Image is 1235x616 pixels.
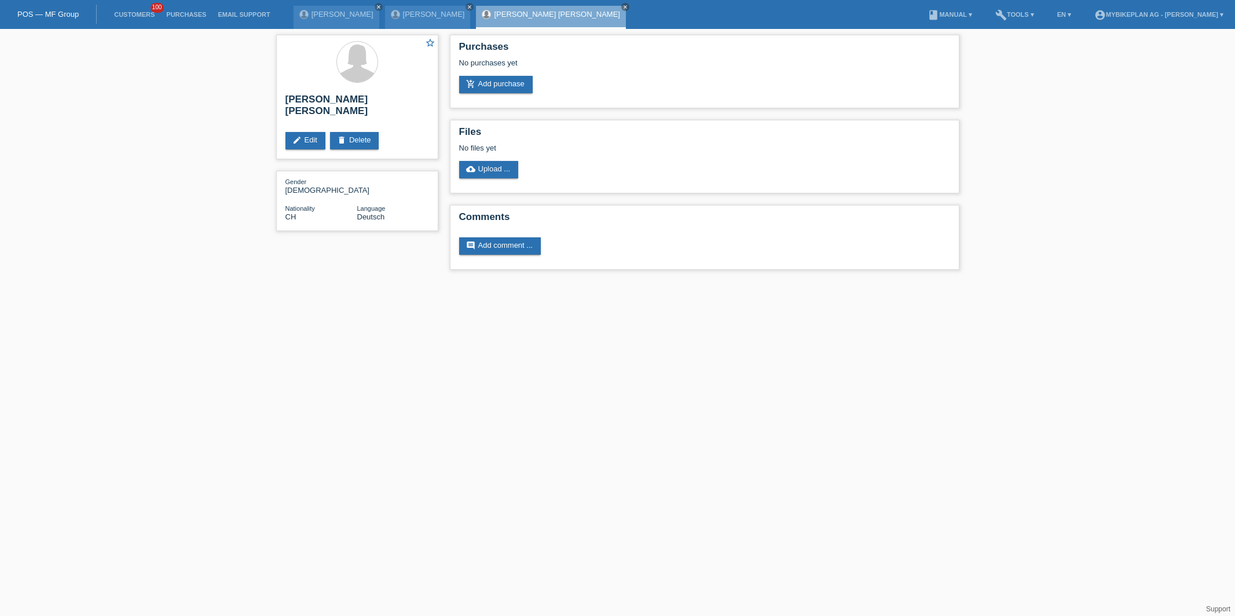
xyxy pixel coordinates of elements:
a: deleteDelete [330,132,379,149]
a: cloud_uploadUpload ... [459,161,519,178]
a: editEdit [285,132,325,149]
i: star_border [425,38,435,48]
a: star_border [425,38,435,50]
a: account_circleMybikeplan AG - [PERSON_NAME] ▾ [1089,11,1229,18]
i: build [995,9,1007,21]
a: POS — MF Group [17,10,79,19]
h2: Comments [459,211,950,229]
span: Gender [285,178,307,185]
i: close [622,4,628,10]
a: Purchases [160,11,212,18]
i: comment [466,241,475,250]
i: close [376,4,382,10]
a: close [621,3,629,11]
h2: [PERSON_NAME] [PERSON_NAME] [285,94,429,123]
div: No files yet [459,144,813,152]
a: [PERSON_NAME] [PERSON_NAME] [494,10,620,19]
i: delete [337,135,346,145]
a: Customers [108,11,160,18]
h2: Files [459,126,950,144]
span: Language [357,205,386,212]
span: Nationality [285,205,315,212]
a: [PERSON_NAME] [403,10,465,19]
a: bookManual ▾ [922,11,978,18]
i: close [467,4,472,10]
i: book [928,9,939,21]
a: [PERSON_NAME] [312,10,373,19]
div: No purchases yet [459,58,950,76]
a: add_shopping_cartAdd purchase [459,76,533,93]
a: commentAdd comment ... [459,237,541,255]
i: edit [292,135,302,145]
a: close [375,3,383,11]
i: account_circle [1094,9,1106,21]
a: buildTools ▾ [990,11,1040,18]
span: Deutsch [357,212,385,221]
a: Email Support [212,11,276,18]
i: add_shopping_cart [466,79,475,89]
a: Support [1206,605,1230,613]
a: EN ▾ [1051,11,1077,18]
span: 100 [151,3,164,13]
h2: Purchases [459,41,950,58]
a: close [466,3,474,11]
div: [DEMOGRAPHIC_DATA] [285,177,357,195]
span: Switzerland [285,212,296,221]
i: cloud_upload [466,164,475,174]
